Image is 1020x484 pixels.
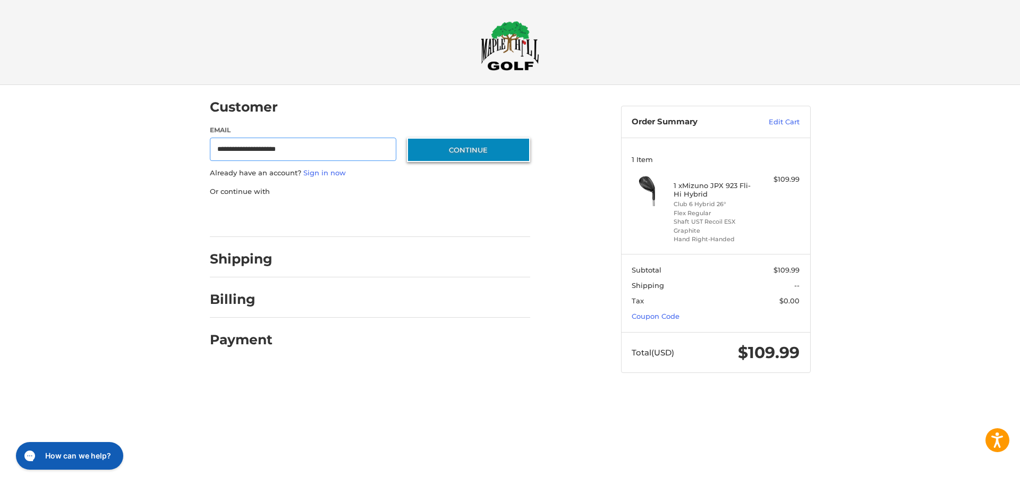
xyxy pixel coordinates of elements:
span: -- [794,281,800,290]
iframe: PayPal-paypal [206,207,286,226]
span: Total (USD) [632,347,674,358]
label: Email [210,125,397,135]
span: Tax [632,296,644,305]
p: Already have an account? [210,168,530,179]
li: Hand Right-Handed [674,235,755,244]
span: $0.00 [779,296,800,305]
h2: Billing [210,291,272,308]
h2: Customer [210,99,278,115]
a: Coupon Code [632,312,679,320]
span: Shipping [632,281,664,290]
iframe: Gorgias live chat messenger [11,438,126,473]
a: Edit Cart [746,117,800,128]
h2: Shipping [210,251,273,267]
h3: 1 Item [632,155,800,164]
div: $109.99 [758,174,800,185]
li: Flex Regular [674,209,755,218]
span: Subtotal [632,266,661,274]
li: Shaft UST Recoil ESX Graphite [674,217,755,235]
iframe: PayPal-paylater [296,207,376,226]
p: Or continue with [210,186,530,197]
span: $109.99 [738,343,800,362]
span: $109.99 [773,266,800,274]
h2: Payment [210,332,273,348]
h4: 1 x Mizuno JPX 923 Fli-Hi Hybrid [674,181,755,199]
img: Maple Hill Golf [481,21,539,71]
li: Club 6 Hybrid 26° [674,200,755,209]
iframe: Google Customer Reviews [932,455,1020,484]
h3: Order Summary [632,117,746,128]
button: Continue [407,138,530,162]
a: Sign in now [303,168,346,177]
iframe: PayPal-venmo [386,207,466,226]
